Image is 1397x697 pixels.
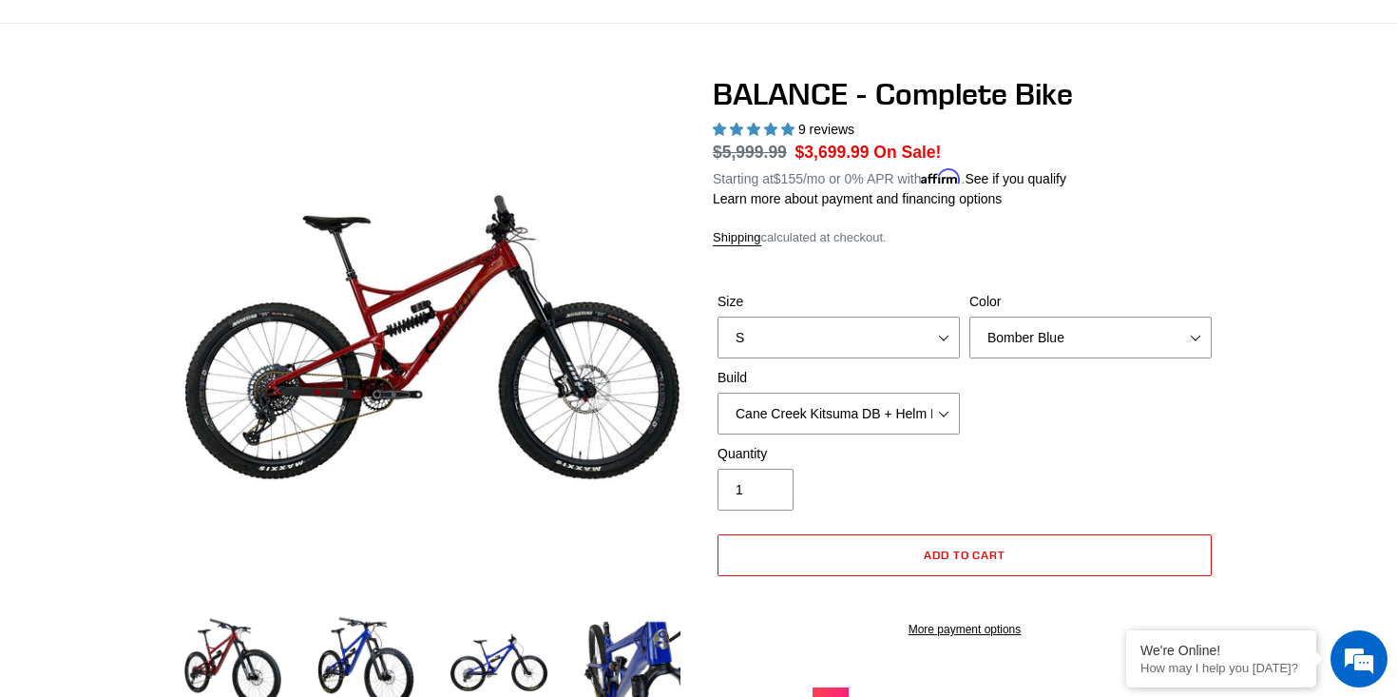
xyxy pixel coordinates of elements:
span: 9 reviews [798,122,854,137]
span: 5.00 stars [713,122,798,137]
span: We're online! [110,221,262,413]
a: See if you qualify - Learn more about Affirm Financing (opens in modal) [965,171,1066,186]
label: Size [718,292,960,312]
span: Affirm [921,168,961,184]
span: $155 [774,171,803,186]
p: How may I help you today? [1140,661,1302,675]
a: Learn more about payment and financing options [713,191,1002,206]
p: Starting at /mo or 0% APR with . [713,165,1066,189]
textarea: Type your message and hit 'Enter' [10,481,362,548]
span: On Sale! [873,140,941,165]
h1: BALANCE - Complete Bike [713,76,1216,112]
button: Add to cart [718,534,1212,576]
img: d_696896380_company_1647369064580_696896380 [61,95,108,143]
a: Shipping [713,230,761,246]
label: Color [969,292,1212,312]
a: More payment options [718,621,1212,638]
div: Minimize live chat window [312,10,357,55]
span: Add to cart [924,548,1006,562]
div: Chat with us now [127,106,348,131]
span: $3,699.99 [795,143,870,162]
label: Build [718,368,960,388]
div: We're Online! [1140,643,1302,658]
label: Quantity [718,444,960,464]
div: calculated at checkout. [713,228,1216,247]
s: $5,999.99 [713,143,787,162]
div: Navigation go back [21,105,49,133]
